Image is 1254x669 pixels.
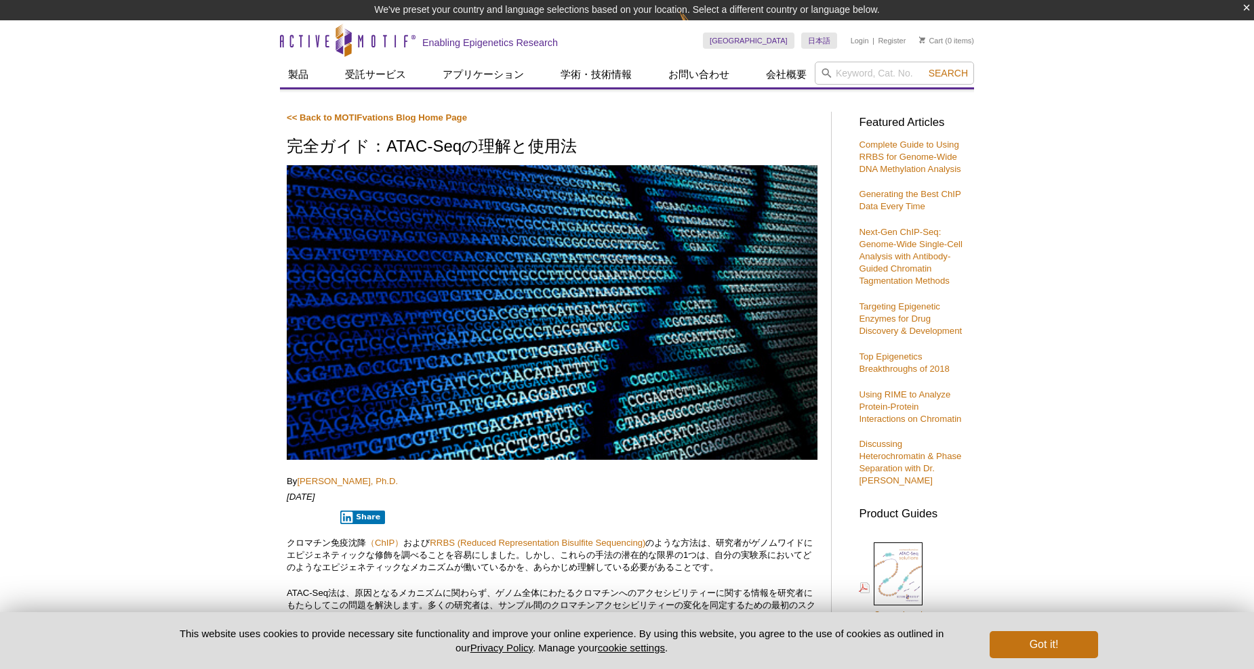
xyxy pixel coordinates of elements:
[859,541,947,634] a: ComprehensiveATAC-Seq Solutions
[990,631,1098,658] button: Got it!
[878,36,906,45] a: Register
[280,62,317,87] a: 製品
[287,165,817,460] img: ATAC-Seq
[337,62,414,87] a: 受託サービス
[859,139,960,174] a: Complete Guide to Using RRBS for Genome-Wide DNA Methylation Analysis
[552,62,640,87] a: 学術・技術情報
[859,117,967,129] h3: Featured Articles
[859,227,962,286] a: Next-Gen ChIP-Seq: Genome-Wide Single-Cell Analysis with Antibody-Guided Chromatin Tagmentation M...
[859,500,967,520] h3: Product Guides
[859,351,949,374] a: Top Epigenetics Breakthroughs of 2018
[287,537,817,574] p: クロマチン免疫沈降 および のような方法は、研究者がゲノムワイドにエピジェネティックな修飾を調べることを容易にしました。しかし、これらの手法の潜在的な限界の1つは、自分の実験系においてどのような...
[929,68,968,79] span: Search
[287,475,817,488] p: By
[430,538,645,548] a: RRBS (Reduced Representation Bisulfite Sequencing)
[470,642,533,653] a: Privacy Policy
[598,642,665,653] button: cookie settings
[851,36,869,45] a: Login
[679,10,715,42] img: Change Here
[287,492,315,502] em: [DATE]
[874,542,923,605] img: Comprehensive ATAC-Seq Solutions
[859,301,962,336] a: Targeting Epigenetic Enzymes for Drug Discovery & Development
[758,62,815,87] a: 会社概要
[874,610,947,632] span: Comprehensive ATAC-Seq Solutions
[366,538,403,548] a: （ChIP）
[919,37,925,43] img: Your Cart
[859,389,961,424] a: Using RIME to Analyze Protein-Protein Interactions on Chromatin
[703,33,794,49] a: [GEOGRAPHIC_DATA]
[287,137,817,157] h1: 完全ガイド：ATAC-Seqの理解と使用法
[660,62,737,87] a: お問い合わせ
[859,439,961,485] a: Discussing Heterochromatin & Phase Separation with Dr. [PERSON_NAME]
[872,33,874,49] li: |
[297,476,398,486] a: [PERSON_NAME], Ph.D.
[156,626,967,655] p: This website uses cookies to provide necessary site functionality and improve your online experie...
[287,587,817,624] p: ATAC-Seq法は、原因となるメカニズムに関わらず、ゲノム全体にわたるクロマチンへのアクセシビリティーに関する情報を研究者にもたらしてこの問題を解決します。多くの研究者は、サンプル間のクロマチ...
[287,510,331,523] iframe: X Post Button
[919,36,943,45] a: Cart
[434,62,532,87] a: アプリケーション
[801,33,837,49] a: 日本語
[340,511,386,524] button: Share
[815,62,974,85] input: Keyword, Cat. No.
[287,112,467,123] a: << Back to MOTIFvations Blog Home Page
[925,67,972,79] button: Search
[422,37,558,49] h2: Enabling Epigenetics Research
[859,189,960,211] a: Generating the Best ChIP Data Every Time
[919,33,974,49] li: (0 items)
